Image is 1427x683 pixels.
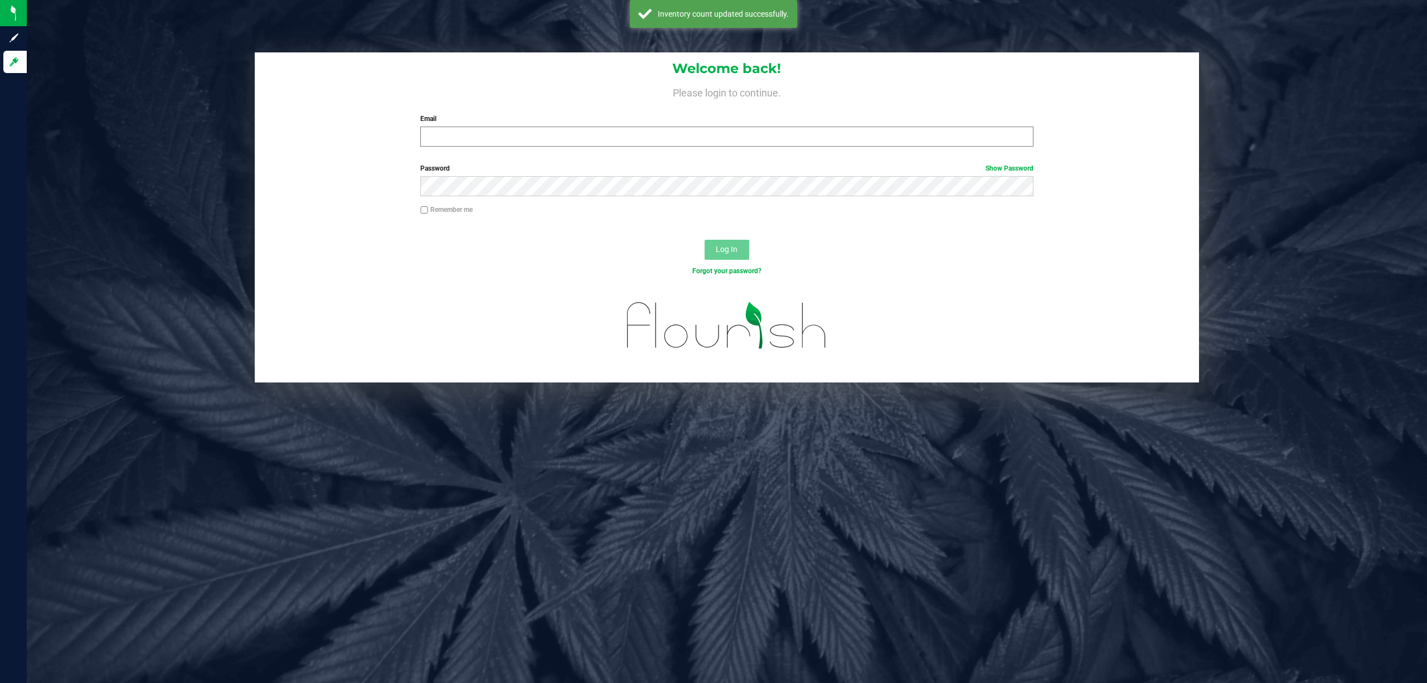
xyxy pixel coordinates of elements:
h1: Welcome back! [255,61,1200,76]
inline-svg: Sign up [8,32,20,43]
div: Inventory count updated successfully. [658,8,789,20]
a: Forgot your password? [692,267,761,275]
input: Remember me [420,206,428,214]
a: Show Password [986,164,1033,172]
label: Email [420,114,1033,124]
span: Log In [716,245,737,254]
label: Remember me [420,205,473,215]
span: Password [420,164,450,172]
img: flourish_logo.svg [609,288,845,364]
h4: Please login to continue. [255,85,1200,98]
inline-svg: Log in [8,56,20,67]
button: Log In [705,240,749,260]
